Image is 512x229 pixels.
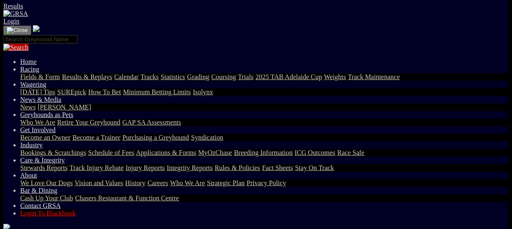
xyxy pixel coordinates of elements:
[324,73,347,80] a: Weights
[123,134,189,141] a: Purchasing a Greyhound
[337,149,364,156] a: Race Safe
[20,73,60,80] a: Fields & Form
[62,73,112,80] a: Results & Replays
[191,134,223,141] a: Syndication
[20,58,37,65] a: Home
[20,73,509,81] div: Racing
[348,73,400,80] a: Track Maintenance
[20,172,37,179] a: About
[3,44,29,51] img: Search
[20,194,509,202] div: Bar & Dining
[295,149,336,156] a: ICG Outcomes
[20,111,73,118] a: Greyhounds as Pets
[88,149,134,156] a: Schedule of Fees
[37,104,91,111] a: [PERSON_NAME]
[247,179,286,186] a: Privacy Policy
[20,66,39,73] a: Racing
[20,104,509,111] div: News & Media
[57,119,121,126] a: Retire Your Greyhound
[33,25,40,32] img: logo-grsa-white.png
[20,119,56,126] a: Who We Are
[20,157,65,164] a: Care & Integrity
[88,88,122,96] a: How To Bet
[123,88,191,96] a: Minimum Betting Limits
[20,126,56,133] a: Get Involved
[136,149,197,156] a: Applications & Forms
[20,104,36,111] a: News
[75,179,123,186] a: Vision and Values
[20,179,73,186] a: We Love Our Dogs
[256,73,323,80] a: 2025 TAB Adelaide Cup
[20,179,509,187] div: About
[123,119,181,126] a: GAP SA Assessments
[69,164,124,171] a: Track Injury Rebate
[20,134,71,141] a: Become an Owner
[75,194,179,202] a: Chasers Restaurant & Function Centre
[147,179,168,186] a: Careers
[20,202,61,209] a: Contact GRSA
[20,119,509,126] div: Greyhounds as Pets
[20,164,509,172] div: Care & Integrity
[20,141,43,149] a: Industry
[262,164,293,171] a: Fact Sheets
[20,96,61,103] a: News & Media
[215,164,261,171] a: Rules & Policies
[20,164,68,171] a: Stewards Reports
[20,210,76,217] a: Login To Blackbook
[57,88,86,96] a: SUREpick
[234,149,293,156] a: Breeding Information
[198,149,232,156] a: MyOzChase
[3,35,78,44] input: Search
[187,73,210,80] a: Grading
[20,88,56,96] a: [DATE] Tips
[125,164,165,171] a: Injury Reports
[3,10,28,18] img: GRSA
[20,187,57,194] a: Bar & Dining
[161,73,186,80] a: Statistics
[193,88,213,96] a: Isolynx
[170,179,205,186] a: Who We Are
[295,164,334,171] a: Stay On Track
[211,73,237,80] a: Coursing
[20,149,86,156] a: Bookings & Scratchings
[20,81,46,88] a: Wagering
[3,3,509,10] a: Results
[7,27,28,34] img: Close
[125,179,146,186] a: History
[20,149,509,157] div: Industry
[238,73,254,80] a: Trials
[20,134,509,141] div: Get Involved
[207,179,245,186] a: Strategic Plan
[167,164,213,171] a: Integrity Reports
[20,194,73,202] a: Cash Up Your Club
[3,18,19,25] a: Login
[72,134,121,141] a: Become a Trainer
[3,26,31,35] button: Toggle navigation
[141,73,159,80] a: Tracks
[114,73,139,80] a: Calendar
[20,88,509,96] div: Wagering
